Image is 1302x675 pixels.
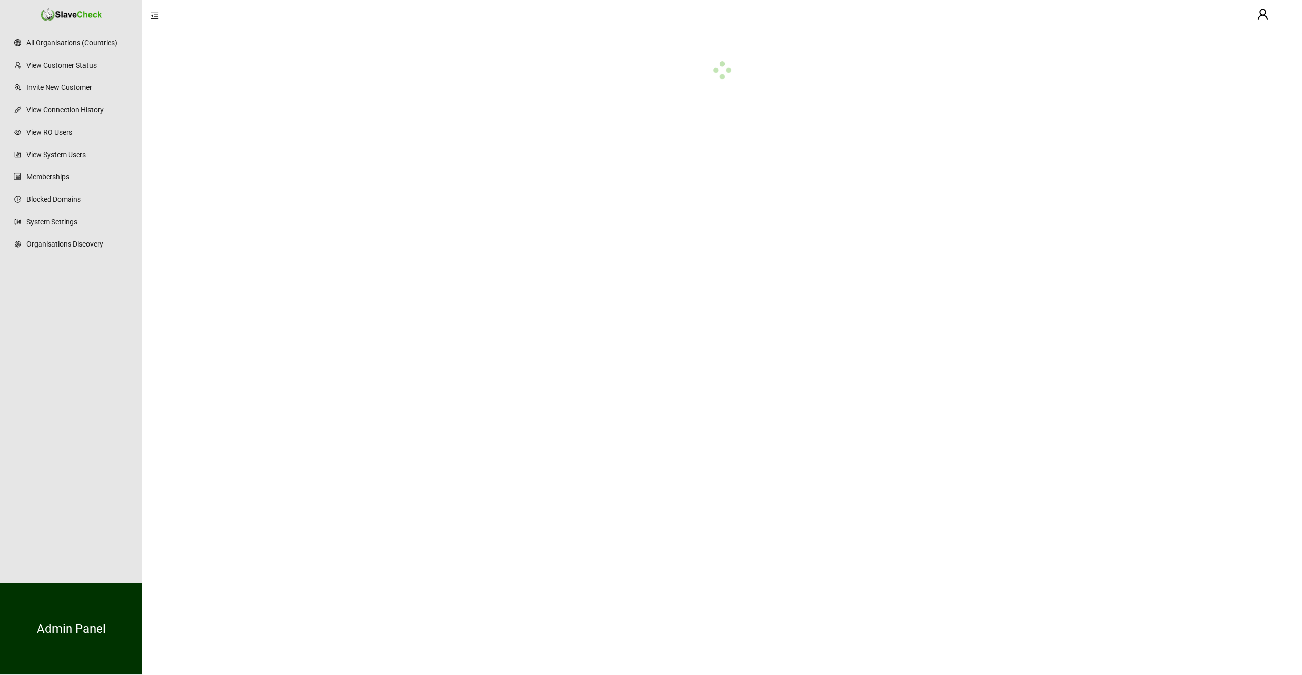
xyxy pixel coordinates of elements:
a: View System Users [26,144,132,165]
a: View Customer Status [26,55,132,75]
span: menu-fold [151,12,159,20]
a: View RO Users [26,122,132,142]
span: user [1257,8,1269,20]
a: Invite New Customer [26,77,132,98]
a: Organisations Discovery [26,234,132,254]
a: System Settings [26,211,132,232]
a: All Organisations (Countries) [26,33,132,53]
a: Blocked Domains [26,189,132,209]
a: Memberships [26,167,132,187]
a: View Connection History [26,100,132,120]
